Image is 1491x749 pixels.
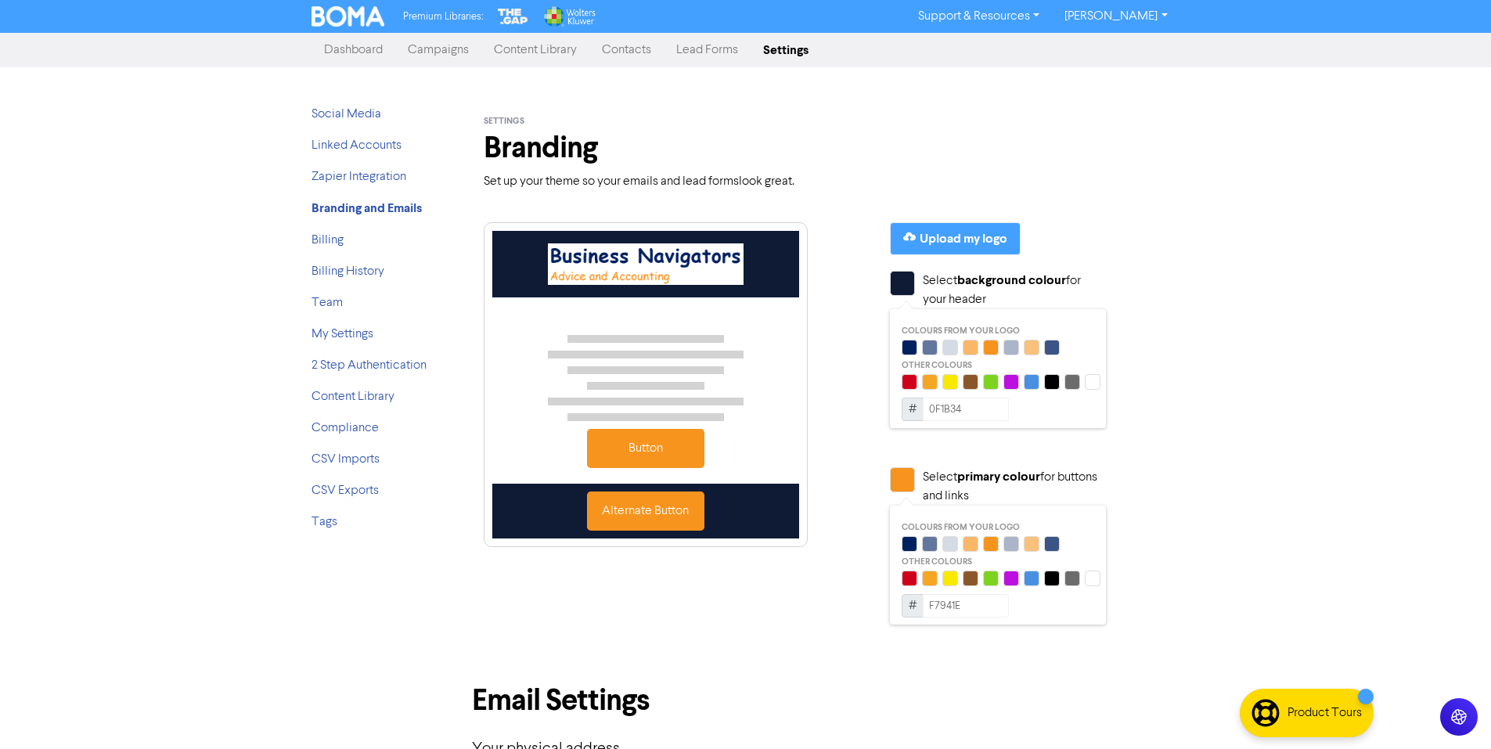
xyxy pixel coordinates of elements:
div: #D0021B [902,571,917,586]
div: #000000 [1044,571,1060,586]
span: Other colours [902,556,972,567]
div: #FFFFFF [1085,374,1100,390]
div: #F9E900 [942,571,958,586]
div: Button [587,429,704,468]
span: # [902,398,924,421]
div: #d5dbe5 [942,340,958,355]
div: #d5dbe5 [942,536,958,552]
a: Branding and Emails [312,203,422,215]
div: #F5A623 [922,374,938,390]
a: My Settings [312,328,373,340]
div: #F5A623 [922,571,938,586]
p: Set up your theme so your emails and lead forms look great. [484,172,794,191]
div: Select for your header [890,271,1099,309]
div: #8B572A [963,571,978,586]
a: CSV Exports [312,484,379,497]
a: Content Library [481,34,589,66]
a: Tags [312,516,337,528]
a: Billing [312,234,344,247]
div: #4A90E2 [1024,571,1039,586]
div: #6C6C6C [1064,571,1080,586]
div: #fab768 [963,340,978,355]
span: Colours from your logo [902,326,1020,337]
div: #000000 [1044,374,1060,390]
h1: Branding [484,130,794,166]
span: # [902,594,924,618]
img: LOGO [548,243,744,285]
span: Premium Libraries: [403,12,483,22]
div: #7ED321 [983,571,999,586]
img: Wolters Kluwer [542,6,596,27]
div: #f7941e [983,536,999,552]
strong: Branding and Emails [312,200,422,216]
a: Content Library [312,391,394,403]
div: #aab5ca [1003,340,1019,355]
a: Billing History [312,265,384,278]
div: #BD10E0 [1003,374,1019,390]
button: Upload my logo [890,222,1021,255]
a: Compliance [312,422,379,434]
div: #63769e [922,340,938,355]
span: settings [484,116,524,127]
div: #aab5ca [1003,536,1019,552]
div: #7ED321 [983,374,999,390]
div: Select for buttons and links [890,467,1099,506]
a: Team [312,297,343,309]
a: Social Media [312,108,381,121]
div: #002060 [902,536,917,552]
div: #f7941e [983,340,999,355]
div: #3b5485 [1044,340,1060,355]
a: Contacts [589,34,664,66]
div: #fac17c [1024,340,1039,355]
div: #F9E900 [942,374,958,390]
div: #8B572A [963,374,978,390]
div: #fac17c [1024,536,1039,552]
a: Settings [751,34,821,66]
strong: background colour [957,272,1066,288]
div: #63769e [922,536,938,552]
a: [PERSON_NAME] [1052,4,1179,29]
div: #4A90E2 [1024,374,1039,390]
a: Dashboard [312,34,395,66]
div: #fab768 [963,536,978,552]
div: Alternate Button [587,492,704,531]
iframe: Chat Widget [1413,674,1491,749]
div: #BD10E0 [1003,571,1019,586]
div: #3b5485 [1044,536,1060,552]
a: Zapier Integration [312,171,406,183]
img: BOMA Logo [312,6,385,27]
a: Support & Resources [906,4,1052,29]
span: Colours from your logo [902,522,1020,533]
div: #FFFFFF [1085,571,1100,586]
img: The Gap [495,6,530,27]
strong: primary colour [957,469,1040,484]
div: #6C6C6C [1064,374,1080,390]
a: Lead Forms [664,34,751,66]
a: 2 Step Authentication [312,359,427,372]
div: #002060 [902,340,917,355]
div: #D0021B [902,374,917,390]
a: CSV Imports [312,453,380,466]
a: Campaigns [395,34,481,66]
a: Linked Accounts [312,139,402,152]
h1: Email Settings [472,682,650,718]
div: Upload my logo [920,229,1007,248]
span: Other colours [902,360,972,371]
